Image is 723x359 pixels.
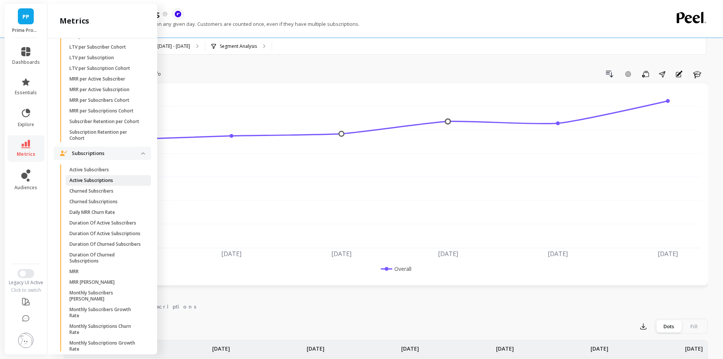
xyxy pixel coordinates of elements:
[141,152,145,155] img: down caret icon
[69,290,142,302] p: Monthly Subscribers [PERSON_NAME]
[175,11,181,17] img: api.recharge.svg
[681,320,706,332] div: Fill
[69,220,136,226] p: Duration Of Active Subscribers
[69,108,134,114] p: MRR per Subscriptions Cohort
[401,340,419,353] p: [DATE]
[12,59,40,65] span: dashboards
[656,320,681,332] div: Dots
[220,43,257,49] p: Segment Analysis
[17,269,34,278] button: Switch to New UI
[69,177,113,183] p: Active Subscriptions
[212,340,230,353] p: [DATE]
[72,150,141,157] p: Subscriptions
[14,185,37,191] span: audiences
[69,199,118,205] p: Churned Subscriptions
[137,303,196,310] span: Subscriptions
[17,151,35,157] span: metrics
[69,119,139,125] p: Subscriber Retention per Cohort
[5,280,47,286] div: Legacy UI Active
[18,333,33,348] img: profile picture
[69,241,141,247] p: Duration Of Churned Subscribers
[60,16,89,26] h2: metrics
[69,65,130,71] p: LTV per Subscription Cohort
[18,122,34,128] span: explore
[496,340,514,353] p: [DATE]
[307,340,324,353] p: [DATE]
[69,97,129,103] p: MRR per Subscribers Cohort
[591,340,608,353] p: [DATE]
[64,297,708,314] nav: Tabs
[685,340,703,353] p: [DATE]
[69,167,109,173] p: Active Subscribers
[15,90,37,96] span: essentials
[69,323,142,335] p: Monthly Subscriptions Churn Rate
[69,76,125,82] p: MRR per Active Subscriber
[69,252,142,264] p: Duration Of Churned Subscriptions
[69,269,79,275] p: MRR
[69,87,129,93] p: MRR per Active Subscription
[69,209,115,215] p: Daily MRR Churn Rate
[69,231,140,237] p: Duration Of Active Subscriptions
[69,188,113,194] p: Churned Subscribers
[22,12,29,21] span: PP
[69,44,126,50] p: LTV per Subscriber Cohort
[69,129,142,141] p: Subscription Retention per Cohort
[69,307,142,319] p: Monthly Subscribers Growth Rate
[69,340,142,352] p: Monthly Subscriptions Growth Rate
[5,287,47,293] div: Click to switch
[64,21,359,27] p: The number of active subscribers on any given day. Customers are counted once, even if they have ...
[69,55,114,61] p: LTV per Subscription
[69,279,115,285] p: MRR [PERSON_NAME]
[60,150,67,156] img: navigation item icon
[12,27,40,33] p: Prime Prometics™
